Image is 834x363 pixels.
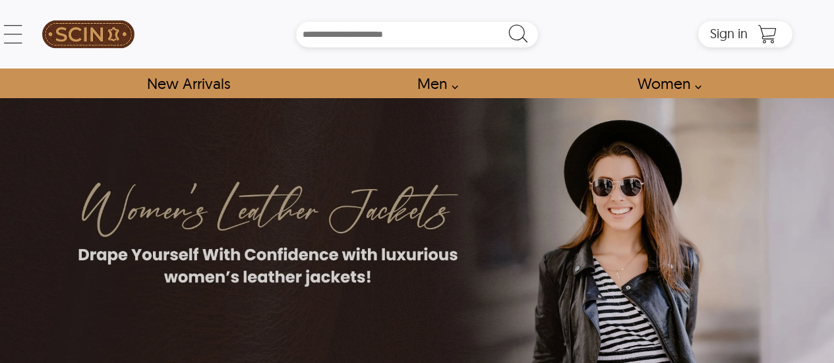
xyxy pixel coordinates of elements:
a: Sign in [710,30,748,40]
img: SCIN [42,7,134,62]
a: Shopping Cart [754,24,781,44]
a: shop men's leather jackets [402,69,465,98]
a: Shop Women Leather Jackets [622,69,709,98]
a: Shop New Arrivals [132,69,245,98]
span: Sign in [710,25,748,42]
